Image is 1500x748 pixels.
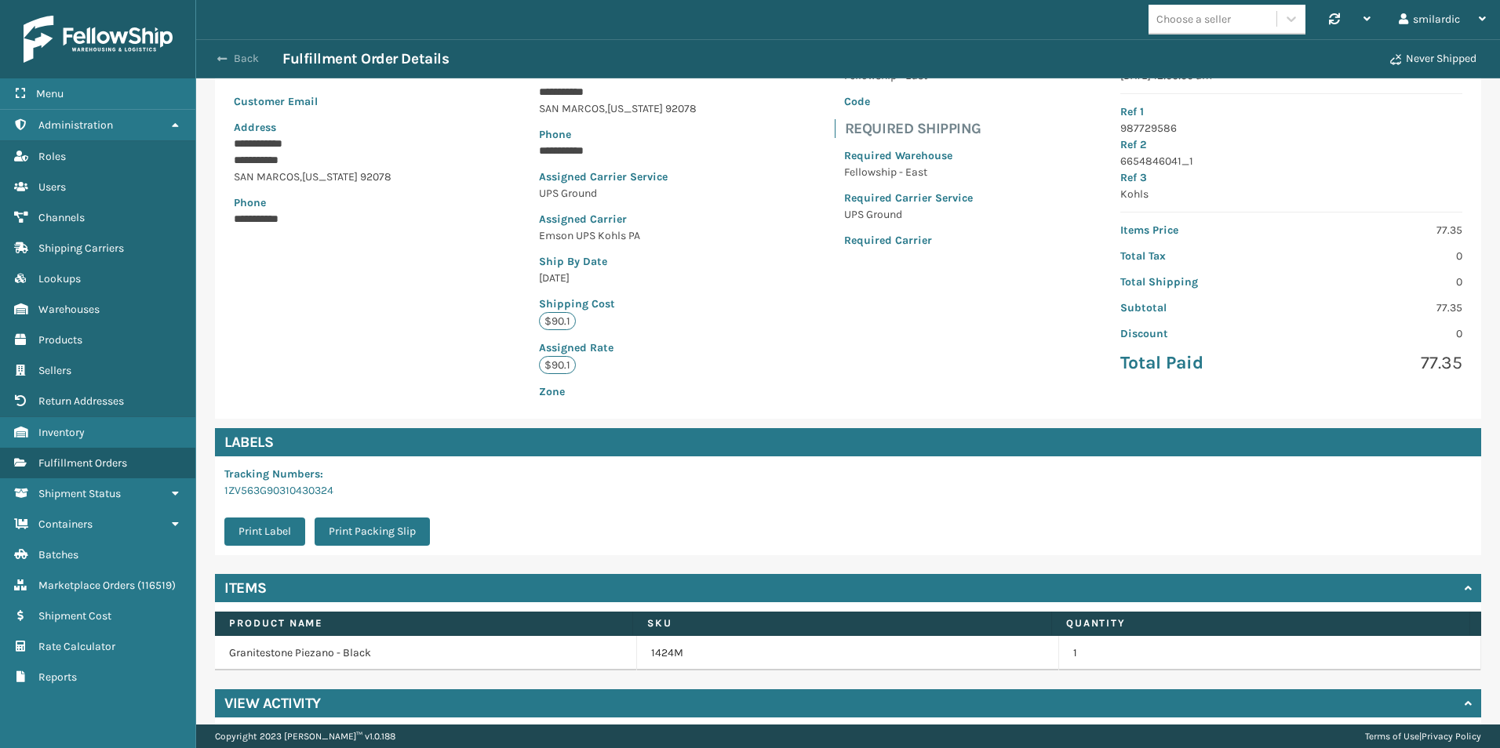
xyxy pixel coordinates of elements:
p: Assigned Carrier Service [539,169,697,185]
p: Required Warehouse [844,147,973,164]
div: Choose a seller [1156,11,1231,27]
span: [US_STATE] [607,102,663,115]
span: Channels [38,211,85,224]
span: ( 116519 ) [137,579,176,592]
p: $90.1 [539,356,576,374]
p: Ref 1 [1120,103,1462,120]
span: , [605,102,607,115]
span: 92078 [665,102,697,115]
span: Warehouses [38,303,100,316]
p: UPS Ground [844,206,973,223]
label: SKU [647,616,1036,630]
p: Required Carrier Service [844,190,973,206]
p: Discount [1120,325,1282,342]
span: Containers [38,517,93,531]
span: Tracking Numbers : [224,467,323,481]
h4: Labels [215,428,1481,456]
span: Reports [38,670,77,684]
p: 0 [1301,325,1462,342]
td: Granitestone Piezano - Black [215,636,637,670]
p: Phone [539,126,697,143]
p: Ref 2 [1120,136,1462,153]
span: SAN MARCOS [539,102,605,115]
p: Items Price [1120,222,1282,238]
p: 0 [1301,248,1462,264]
p: 77.35 [1301,222,1462,238]
span: Products [38,333,82,347]
p: 77.35 [1301,300,1462,316]
span: Address [234,121,276,134]
p: Ref 3 [1120,169,1462,186]
p: 0 [1301,274,1462,290]
p: Assigned Carrier [539,211,697,227]
p: Ship By Date [539,253,697,270]
p: [DATE] [539,270,697,286]
span: , [300,170,302,183]
span: 92078 [360,170,391,183]
p: Kohls [1120,186,1462,202]
p: UPS Ground [539,185,697,202]
span: SAN MARCOS [234,170,300,183]
span: [US_STATE] [302,170,358,183]
a: 1424M [651,645,683,661]
p: Code [844,93,973,110]
label: Product Name [229,616,618,630]
button: Never Shipped [1381,43,1486,74]
h4: View Activity [224,694,321,713]
span: Menu [36,87,64,100]
p: 77.35 [1301,351,1462,375]
label: Quantity [1066,616,1455,630]
p: Total Paid [1120,351,1282,375]
p: $90.1 [539,312,576,330]
p: Assigned Rate [539,340,697,356]
p: 6654846041_1 [1120,153,1462,169]
span: Users [38,180,66,194]
p: Total Shipping [1120,274,1282,290]
span: Sellers [38,364,71,377]
h4: Required Shipping [845,119,982,138]
span: Batches [38,548,78,561]
p: 987729586 [1120,120,1462,136]
p: Emson UPS Kohls PA [539,227,697,244]
h3: Fulfillment Order Details [282,49,449,68]
button: Back [210,52,282,66]
span: Return Addresses [38,394,124,408]
span: Rate Calculator [38,640,115,653]
button: Print Label [224,517,305,546]
a: 1ZV563G90310430324 [224,484,333,497]
p: Shipping Cost [539,296,697,312]
p: Customer Email [234,93,391,110]
td: 1 [1059,636,1481,670]
div: | [1365,724,1481,748]
span: Inventory [38,426,85,439]
span: Lookups [38,272,81,285]
p: Phone [234,194,391,211]
span: Administration [38,118,113,132]
p: Total Tax [1120,248,1282,264]
img: logo [24,16,173,63]
h4: Items [224,579,267,597]
i: Never Shipped [1390,54,1401,65]
p: Copyright 2023 [PERSON_NAME]™ v 1.0.188 [215,724,395,748]
span: Shipment Status [38,487,121,500]
span: Marketplace Orders [38,579,135,592]
span: Shipping Carriers [38,241,124,255]
span: Roles [38,150,66,163]
a: Privacy Policy [1422,731,1481,742]
p: Zone [539,383,697,400]
span: Shipment Cost [38,609,111,623]
p: Required Carrier [844,232,973,249]
a: Terms of Use [1365,731,1419,742]
span: Fulfillment Orders [38,456,127,470]
button: Print Packing Slip [315,517,430,546]
p: Fellowship - East [844,164,973,180]
p: Subtotal [1120,300,1282,316]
